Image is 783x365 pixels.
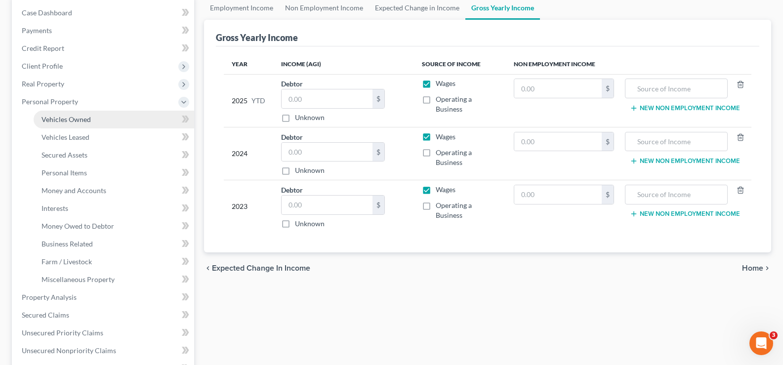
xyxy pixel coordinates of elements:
[34,200,194,217] a: Interests
[282,143,372,162] input: 0.00
[281,132,303,142] label: Debtor
[630,157,740,165] button: New Non Employment Income
[14,4,194,22] a: Case Dashboard
[34,128,194,146] a: Vehicles Leased
[763,264,771,272] i: chevron_right
[41,222,114,230] span: Money Owed to Debtor
[41,115,91,123] span: Vehicles Owned
[216,32,298,43] div: Gross Yearly Income
[514,79,602,98] input: 0.00
[14,306,194,324] a: Secured Claims
[602,185,614,204] div: $
[282,196,372,214] input: 0.00
[742,264,771,272] button: Home chevron_right
[41,168,87,177] span: Personal Items
[22,62,63,70] span: Client Profile
[742,264,763,272] span: Home
[630,104,740,112] button: New Non Employment Income
[41,186,106,195] span: Money and Accounts
[506,54,751,74] th: Non Employment Income
[34,164,194,182] a: Personal Items
[22,8,72,17] span: Case Dashboard
[204,264,310,272] button: chevron_left Expected Change in Income
[749,331,773,355] iframe: Intercom live chat
[295,165,325,175] label: Unknown
[22,97,78,106] span: Personal Property
[34,217,194,235] a: Money Owed to Debtor
[436,185,455,194] span: Wages
[14,324,194,342] a: Unsecured Priority Claims
[22,44,64,52] span: Credit Report
[414,54,506,74] th: Source of Income
[602,132,614,151] div: $
[14,342,194,360] a: Unsecured Nonpriority Claims
[22,346,116,355] span: Unsecured Nonpriority Claims
[34,182,194,200] a: Money and Accounts
[436,148,472,166] span: Operating a Business
[630,185,722,204] input: Source of Income
[281,185,303,195] label: Debtor
[436,79,455,87] span: Wages
[436,201,472,219] span: Operating a Business
[41,151,87,159] span: Secured Assets
[41,204,68,212] span: Interests
[372,89,384,108] div: $
[224,54,273,74] th: Year
[232,185,265,229] div: 2023
[34,111,194,128] a: Vehicles Owned
[770,331,778,339] span: 3
[22,80,64,88] span: Real Property
[514,185,602,204] input: 0.00
[22,293,77,301] span: Property Analysis
[282,89,372,108] input: 0.00
[372,196,384,214] div: $
[14,22,194,40] a: Payments
[14,288,194,306] a: Property Analysis
[295,113,325,122] label: Unknown
[212,264,310,272] span: Expected Change in Income
[22,328,103,337] span: Unsecured Priority Claims
[41,240,93,248] span: Business Related
[34,235,194,253] a: Business Related
[295,219,325,229] label: Unknown
[251,96,265,106] span: YTD
[22,311,69,319] span: Secured Claims
[372,143,384,162] div: $
[41,133,89,141] span: Vehicles Leased
[232,132,265,176] div: 2024
[14,40,194,57] a: Credit Report
[41,257,92,266] span: Farm / Livestock
[436,95,472,113] span: Operating a Business
[34,271,194,288] a: Miscellaneous Property
[22,26,52,35] span: Payments
[34,146,194,164] a: Secured Assets
[630,132,722,151] input: Source of Income
[281,79,303,89] label: Debtor
[514,132,602,151] input: 0.00
[41,275,115,284] span: Miscellaneous Property
[34,253,194,271] a: Farm / Livestock
[204,264,212,272] i: chevron_left
[630,79,722,98] input: Source of Income
[602,79,614,98] div: $
[232,79,265,122] div: 2025
[436,132,455,141] span: Wages
[630,210,740,218] button: New Non Employment Income
[273,54,414,74] th: Income (AGI)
